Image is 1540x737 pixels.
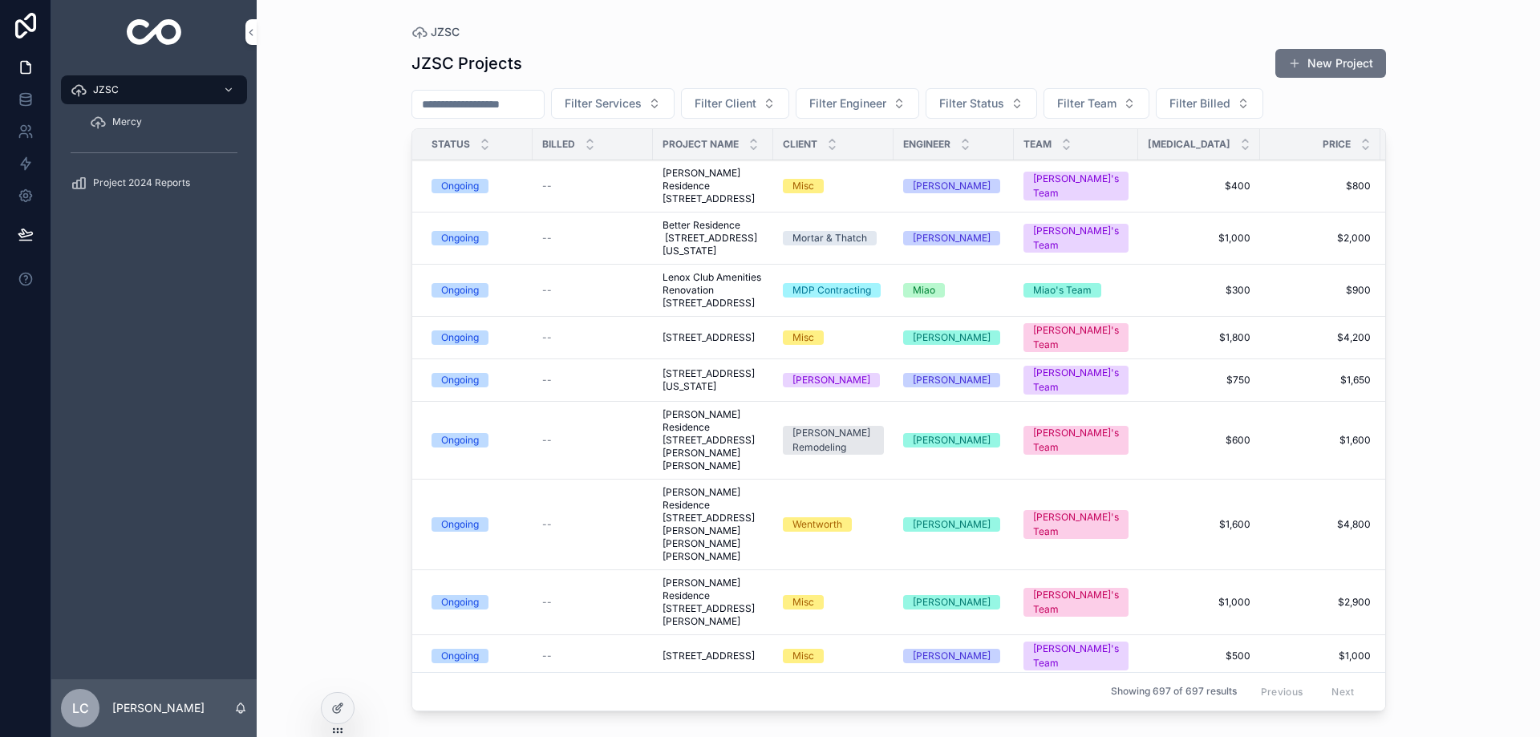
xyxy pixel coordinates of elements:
[1148,284,1250,297] span: $300
[1023,172,1129,200] a: [PERSON_NAME]'s Team
[792,649,814,663] div: Misc
[542,180,552,192] span: --
[1270,331,1371,344] span: $4,200
[441,179,479,193] div: Ongoing
[542,650,552,662] span: --
[432,595,523,609] a: Ongoing
[1148,650,1250,662] span: $500
[51,64,257,218] div: scrollable content
[1023,138,1052,151] span: Team
[441,433,479,447] div: Ongoing
[1023,588,1129,617] a: [PERSON_NAME]'s Team
[411,52,522,75] h1: JZSC Projects
[783,595,884,609] a: Misc
[1275,49,1386,78] button: New Project
[663,367,764,393] a: [STREET_ADDRESS][US_STATE]
[1148,596,1250,609] a: $1,000
[913,179,991,193] div: [PERSON_NAME]
[783,649,884,663] a: Misc
[1033,588,1119,617] div: [PERSON_NAME]'s Team
[1270,518,1371,531] span: $4,800
[432,138,470,151] span: Status
[783,517,884,532] a: Wentworth
[1057,95,1116,111] span: Filter Team
[542,284,643,297] a: --
[432,517,523,532] a: Ongoing
[542,232,643,245] a: --
[913,330,991,345] div: [PERSON_NAME]
[441,231,479,245] div: Ongoing
[1148,374,1250,387] a: $750
[695,95,756,111] span: Filter Client
[432,433,523,447] a: Ongoing
[93,83,119,96] span: JZSC
[432,179,523,193] a: Ongoing
[663,331,764,344] a: [STREET_ADDRESS]
[542,331,552,344] span: --
[1270,284,1371,297] span: $900
[663,650,764,662] a: [STREET_ADDRESS]
[1148,232,1250,245] a: $1,000
[1156,88,1263,119] button: Select Button
[1023,323,1129,352] a: [PERSON_NAME]'s Team
[903,231,1004,245] a: [PERSON_NAME]
[1023,224,1129,253] a: [PERSON_NAME]'s Team
[792,231,867,245] div: Mortar & Thatch
[1270,650,1371,662] span: $1,000
[542,232,552,245] span: --
[441,517,479,532] div: Ongoing
[565,95,642,111] span: Filter Services
[913,649,991,663] div: [PERSON_NAME]
[441,649,479,663] div: Ongoing
[663,219,764,257] a: Better Residence [STREET_ADDRESS][US_STATE]
[1270,596,1371,609] span: $2,900
[663,331,755,344] span: [STREET_ADDRESS]
[441,330,479,345] div: Ongoing
[792,179,814,193] div: Misc
[551,88,675,119] button: Select Button
[903,330,1004,345] a: [PERSON_NAME]
[783,373,884,387] a: [PERSON_NAME]
[1148,331,1250,344] a: $1,800
[432,283,523,298] a: Ongoing
[939,95,1004,111] span: Filter Status
[903,283,1004,298] a: Miao
[1148,518,1250,531] span: $1,600
[663,271,764,310] a: Lenox Club Amenities Renovation [STREET_ADDRESS]
[903,179,1004,193] a: [PERSON_NAME]
[1044,88,1149,119] button: Select Button
[1270,374,1371,387] span: $1,650
[1148,434,1250,447] a: $600
[663,408,764,472] a: [PERSON_NAME] Residence [STREET_ADDRESS][PERSON_NAME][PERSON_NAME]
[792,595,814,609] div: Misc
[1270,180,1371,192] span: $800
[783,138,817,151] span: Client
[411,24,460,40] a: JZSC
[1323,138,1351,151] span: Price
[441,595,479,609] div: Ongoing
[1033,366,1119,395] div: [PERSON_NAME]'s Team
[542,596,552,609] span: --
[663,167,764,205] a: [PERSON_NAME] Residence [STREET_ADDRESS]
[1033,172,1119,200] div: [PERSON_NAME]'s Team
[663,577,764,628] span: [PERSON_NAME] Residence [STREET_ADDRESS][PERSON_NAME]
[441,283,479,298] div: Ongoing
[1033,642,1119,670] div: [PERSON_NAME]'s Team
[903,373,1004,387] a: [PERSON_NAME]
[542,518,643,531] a: --
[112,115,142,128] span: Mercy
[93,176,190,189] span: Project 2024 Reports
[913,433,991,447] div: [PERSON_NAME]
[913,231,991,245] div: [PERSON_NAME]
[1169,95,1230,111] span: Filter Billed
[1023,366,1129,395] a: [PERSON_NAME]'s Team
[431,24,460,40] span: JZSC
[1148,180,1250,192] a: $400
